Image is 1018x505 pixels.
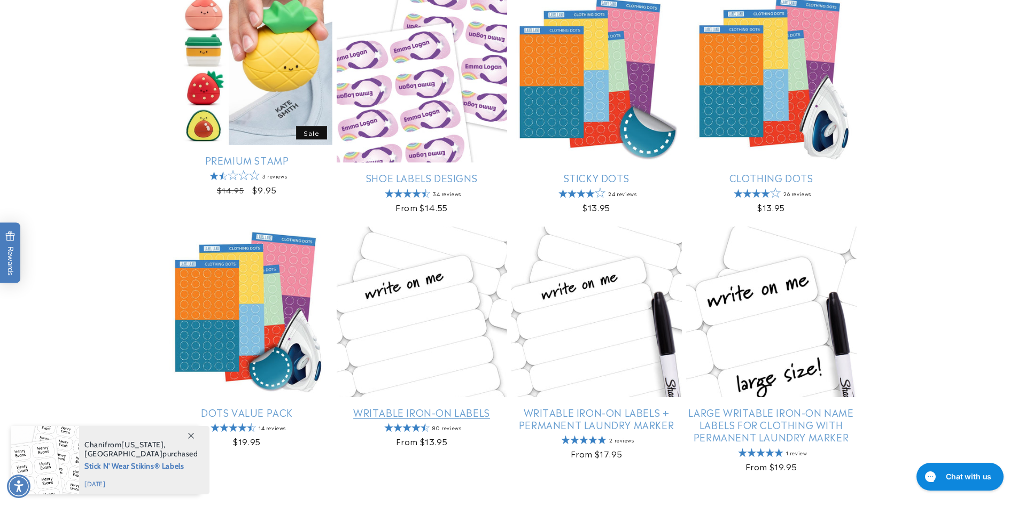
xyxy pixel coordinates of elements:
[84,440,198,459] span: from , purchased
[337,172,507,184] a: Shoe Labels Designs
[511,172,682,184] a: Sticky Dots
[162,406,332,418] a: Dots Value Pack
[84,449,162,459] span: [GEOGRAPHIC_DATA]
[911,459,1007,494] iframe: Gorgias live chat messenger
[121,440,164,449] span: [US_STATE]
[511,406,682,431] a: Writable Iron-On Labels + Permanent Laundry Marker
[5,231,15,275] span: Rewards
[84,440,105,449] span: Chani
[162,154,332,166] a: Premium Stamp
[84,479,198,489] span: [DATE]
[7,475,30,498] div: Accessibility Menu
[337,406,507,418] a: Writable Iron-On Labels
[686,406,857,444] a: Large Writable Iron-On Name Labels for Clothing with Permanent Laundry Marker
[686,172,857,184] a: Clothing Dots
[84,459,198,472] span: Stick N' Wear Stikins® Labels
